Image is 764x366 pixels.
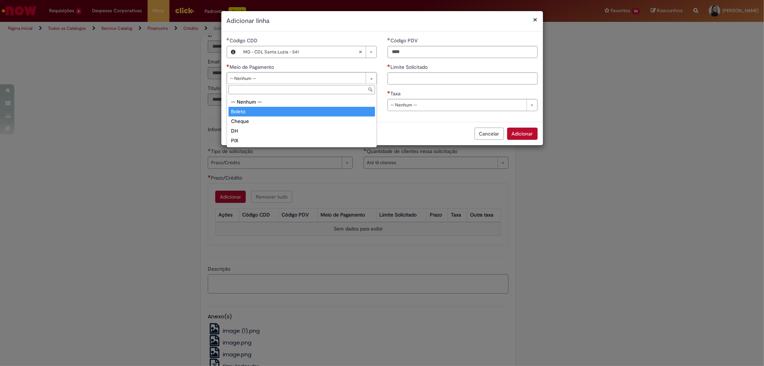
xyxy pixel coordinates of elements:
[229,136,375,146] div: PIX
[229,126,375,136] div: DH
[227,96,376,147] ul: Meio de Pagamento
[229,117,375,126] div: Cheque
[229,107,375,117] div: Boleto
[229,97,375,107] div: -- Nenhum --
